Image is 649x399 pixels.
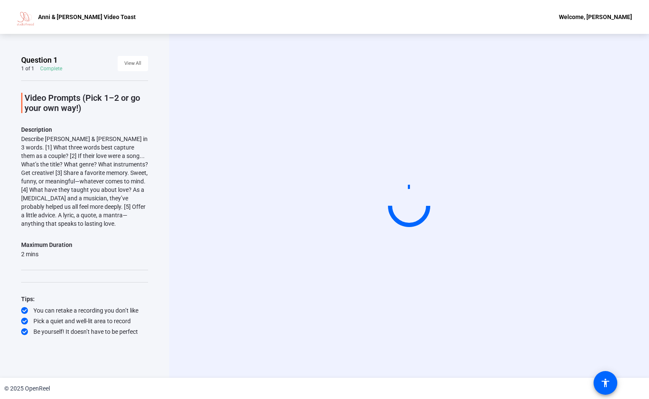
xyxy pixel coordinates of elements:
button: View All [118,56,148,71]
p: Anni & [PERSON_NAME] Video Toast [38,12,136,22]
img: OpenReel logo [17,8,34,25]
div: Pick a quiet and well-lit area to record [21,317,148,325]
div: Complete [40,65,62,72]
div: Tips: [21,294,148,304]
span: Question 1 [21,55,58,65]
div: © 2025 OpenReel [4,384,50,393]
div: 1 of 1 [21,65,34,72]
div: Welcome, [PERSON_NAME] [559,12,632,22]
mat-icon: accessibility [600,378,610,388]
div: You can retake a recording you don’t like [21,306,148,315]
div: Describe [PERSON_NAME] & [PERSON_NAME] in 3 words. [1] What three words best capture them as a co... [21,135,148,228]
span: View All [124,57,141,70]
p: Video Prompts (Pick 1–2 or go your own way!) [25,93,148,113]
div: Be yourself! It doesn’t have to be perfect [21,327,148,336]
div: Maximum Duration [21,240,72,250]
p: Description [21,125,148,135]
div: 2 mins [21,250,72,258]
